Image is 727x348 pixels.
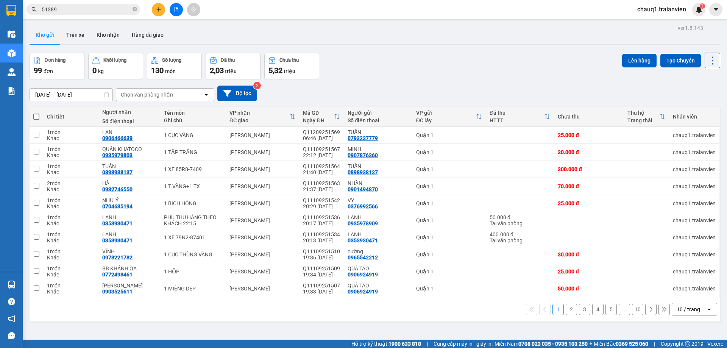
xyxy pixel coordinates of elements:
[673,251,716,257] div: chauq1.tralanvien
[8,281,16,289] img: warehouse-icon
[284,68,295,74] span: triệu
[60,26,90,44] button: Trên xe
[303,129,340,135] div: Q11209251569
[47,114,95,120] div: Chi tiết
[47,163,95,169] div: 1 món
[31,7,37,12] span: search
[206,53,261,80] button: Đã thu2,03 triệu
[348,265,408,272] div: QUẢ TÁO
[590,342,592,345] span: ⚪️
[616,341,648,347] strong: 0369 525 060
[348,169,378,175] div: 0898938137
[102,135,133,141] div: 0906466639
[279,58,299,63] div: Chưa thu
[558,268,620,275] div: 25.000 đ
[303,214,340,220] div: Q11109251536
[416,200,482,206] div: Quận 1
[416,166,482,172] div: Quận 1
[434,340,493,348] span: Cung cấp máy in - giấy in:
[416,251,482,257] div: Quận 1
[486,107,554,127] th: Toggle SortBy
[47,220,95,226] div: Khác
[490,220,550,226] div: Tại văn phòng
[594,340,648,348] span: Miền Bắc
[47,152,95,158] div: Khác
[348,180,408,186] div: NHÀN
[47,254,95,261] div: Khác
[164,286,222,292] div: 1 MIẾNG DEP
[47,237,95,243] div: Khác
[348,248,408,254] div: cường
[701,3,704,9] span: 1
[102,254,133,261] div: 0978221782
[98,68,104,74] span: kg
[229,200,295,206] div: [PERSON_NAME]
[164,117,222,123] div: Ghi chú
[558,149,620,155] div: 30.000 đ
[217,86,257,101] button: Bộ lọc
[173,7,179,12] span: file-add
[47,180,95,186] div: 2 món
[102,180,156,186] div: HÀ
[348,289,378,295] div: 0906924919
[303,220,340,226] div: 20:17 [DATE]
[44,68,53,74] span: đơn
[348,237,378,243] div: 0353930471
[226,107,299,127] th: Toggle SortBy
[632,304,643,315] button: 10
[229,217,295,223] div: [PERSON_NAME]
[102,163,156,169] div: TUẤN
[102,237,133,243] div: 0353930471
[268,66,282,75] span: 5,32
[348,117,408,123] div: Số điện thoại
[348,186,378,192] div: 0901494870
[303,248,340,254] div: Q11109251510
[47,169,95,175] div: Khác
[102,109,156,115] div: Người nhận
[673,200,716,206] div: chauq1.tralanvien
[416,149,482,155] div: Quận 1
[303,197,340,203] div: Q11109251542
[490,231,550,237] div: 400.000 đ
[416,183,482,189] div: Quận 1
[303,169,340,175] div: 21:40 [DATE]
[303,265,340,272] div: Q11109251509
[47,203,95,209] div: Khác
[592,304,604,315] button: 4
[90,26,126,44] button: Kho nhận
[303,117,334,123] div: Ngày ĐH
[348,203,378,209] div: 0376992566
[303,282,340,289] div: Q11109251507
[229,166,295,172] div: [PERSON_NAME]
[490,110,544,116] div: Đã thu
[229,183,295,189] div: [PERSON_NAME]
[303,237,340,243] div: 20:13 [DATE]
[416,117,476,123] div: ĐC lấy
[631,5,692,14] span: chauq1.tralanvien
[88,53,143,80] button: Khối lượng0kg
[191,7,196,12] span: aim
[47,282,95,289] div: 1 món
[229,234,295,240] div: [PERSON_NAME]
[229,132,295,138] div: [PERSON_NAME]
[348,220,378,226] div: 0935978909
[164,110,222,116] div: Tên món
[103,58,126,63] div: Khối lượng
[706,306,712,312] svg: open
[47,289,95,295] div: Khác
[303,163,340,169] div: Q11109251564
[416,268,482,275] div: Quận 1
[558,200,620,206] div: 25.000 đ
[348,135,378,141] div: 0793237779
[164,251,222,257] div: 1 CỤC THÙNG VÀNG
[102,152,133,158] div: 0935979803
[713,6,719,13] span: caret-down
[351,340,421,348] span: Hỗ trợ kỹ thuật:
[164,149,222,155] div: 1 TẬP TRẮNG
[348,146,408,152] div: MINH
[348,163,408,169] div: TUẤN
[685,341,690,346] span: copyright
[627,110,659,116] div: Thu hộ
[8,87,16,95] img: solution-icon
[490,214,550,220] div: 50.000 đ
